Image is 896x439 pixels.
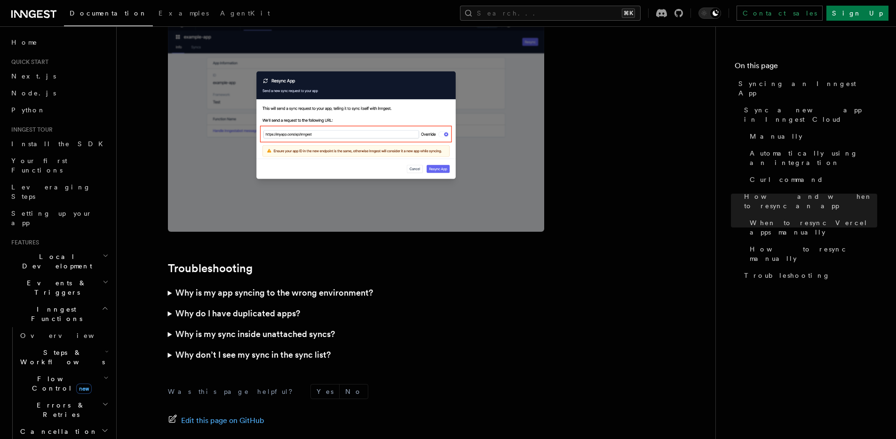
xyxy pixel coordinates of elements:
h3: Why don’t I see my sync in the sync list? [175,348,331,361]
summary: Why is my app syncing to the wrong environment? [168,282,544,303]
span: AgentKit [220,9,270,17]
a: Sync a new app in Inngest Cloud [740,102,877,128]
button: Flow Controlnew [16,370,111,397]
a: When to resync Vercel apps manually [746,214,877,241]
span: Automatically using an integration [750,149,877,167]
span: Next.js [11,72,56,80]
a: Overview [16,327,111,344]
a: Next.js [8,68,111,85]
button: Inngest Functions [8,301,111,327]
a: Install the SDK [8,135,111,152]
span: When to resync Vercel apps manually [750,218,877,237]
span: Syncing an Inngest App [738,79,877,98]
button: Errors & Retries [16,397,111,423]
a: Home [8,34,111,51]
a: Contact sales [737,6,823,21]
span: Edit this page on GitHub [181,414,264,427]
a: Troubleshooting [740,267,877,284]
a: Python [8,102,111,118]
a: How and when to resync an app [740,188,877,214]
span: Manually [750,132,802,141]
a: Documentation [64,3,153,26]
span: Leveraging Steps [11,183,91,200]
a: Leveraging Steps [8,179,111,205]
h3: Why do I have duplicated apps? [175,307,300,320]
button: Search...⌘K [460,6,641,21]
span: Install the SDK [11,140,109,148]
span: Your first Functions [11,157,67,174]
span: Troubleshooting [744,271,830,280]
h3: Why is my sync inside unattached syncs? [175,328,335,341]
p: Was this page helpful? [168,387,299,396]
span: Sync a new app in Inngest Cloud [744,105,877,124]
span: Inngest tour [8,126,53,133]
span: Quick start [8,58,48,66]
span: Local Development [8,252,103,271]
span: Errors & Retries [16,400,102,419]
a: Manually [746,128,877,145]
span: How and when to resync an app [744,192,877,211]
summary: Why do I have duplicated apps? [168,303,544,324]
span: Curl command [750,175,824,184]
button: Toggle dark mode [698,8,721,19]
span: Node.js [11,89,56,97]
span: How to resync manually [750,244,877,263]
span: Python [11,106,46,114]
a: Edit this page on GitHub [168,414,264,427]
a: Node.js [8,85,111,102]
a: Sign Up [826,6,888,21]
a: Syncing an Inngest App [735,75,877,102]
span: Flow Control [16,374,103,393]
span: Steps & Workflows [16,348,105,367]
a: Setting up your app [8,205,111,231]
button: Steps & Workflows [16,344,111,370]
img: Inngest Cloud screen with resync app modal displaying an edited URL [168,7,544,232]
button: Local Development [8,248,111,274]
span: Cancellation [16,427,98,436]
a: Your first Functions [8,152,111,179]
span: new [76,384,92,394]
span: Examples [159,9,209,17]
a: Automatically using an integration [746,145,877,171]
a: Examples [153,3,214,25]
span: Features [8,239,39,246]
button: No [340,384,368,399]
kbd: ⌘K [622,8,635,18]
summary: Why don’t I see my sync in the sync list? [168,345,544,365]
span: Events & Triggers [8,278,103,297]
span: Setting up your app [11,210,92,227]
span: Inngest Functions [8,305,102,323]
button: Yes [311,384,339,399]
h3: Why is my app syncing to the wrong environment? [175,286,373,299]
span: Overview [20,332,117,339]
summary: Why is my sync inside unattached syncs? [168,324,544,345]
h4: On this page [735,60,877,75]
span: Home [11,38,38,47]
a: How to resync manually [746,241,877,267]
a: Curl command [746,171,877,188]
button: Events & Triggers [8,274,111,301]
span: Documentation [70,9,147,17]
a: AgentKit [214,3,276,25]
a: Troubleshooting [168,262,253,275]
